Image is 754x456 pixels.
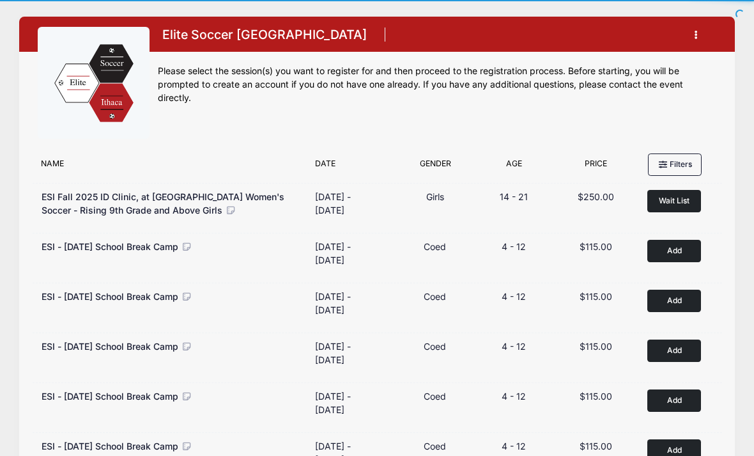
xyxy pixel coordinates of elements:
span: ESI - [DATE] School Break Camp [42,241,178,252]
span: Wait List [659,196,689,205]
span: ESI Fall 2025 ID Clinic, at [GEOGRAPHIC_DATA] Women's Soccer - Rising 9th Grade and Above Girls [42,191,284,216]
div: Price [555,158,637,176]
button: Filters [648,153,702,175]
span: 4 - 12 [502,241,526,252]
div: [DATE] - [DATE] [315,241,351,265]
span: 4 - 12 [502,441,526,452]
span: 14 - 21 [500,191,528,202]
button: Wait List [647,190,701,212]
div: Name [35,158,309,176]
span: ESI - [DATE] School Break Camp [42,291,178,302]
span: Coed [424,391,446,402]
span: ESI - [DATE] School Break Camp [42,391,178,402]
div: [DATE] - [DATE] [315,191,351,216]
img: logo [46,35,142,131]
span: $115.00 [580,341,612,352]
div: Gender [397,158,473,176]
div: [DATE] - [DATE] [315,341,351,365]
button: Add [647,389,701,412]
div: [DATE] - [DATE] [315,291,351,315]
button: Add [647,340,701,362]
div: Date [309,158,397,176]
span: $115.00 [580,441,612,452]
span: $115.00 [580,241,612,252]
span: 4 - 12 [502,291,526,302]
span: Coed [424,441,446,452]
span: Coed [424,291,446,302]
div: Please select the session(s) you want to register for and then proceed to the registration proces... [158,65,716,105]
span: Coed [424,341,446,352]
button: Add [647,290,701,312]
button: Add [647,240,701,262]
span: 4 - 12 [502,341,526,352]
span: 4 - 12 [502,391,526,402]
span: $115.00 [580,291,612,302]
span: Coed [424,241,446,252]
span: $250.00 [578,191,614,202]
span: Girls [426,191,444,202]
div: [DATE] - [DATE] [315,391,351,415]
span: ESI - [DATE] School Break Camp [42,341,178,352]
h1: Elite Soccer [GEOGRAPHIC_DATA] [158,24,371,46]
span: ESI - [DATE] School Break Camp [42,441,178,452]
div: Age [473,158,555,176]
span: $115.00 [580,391,612,402]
